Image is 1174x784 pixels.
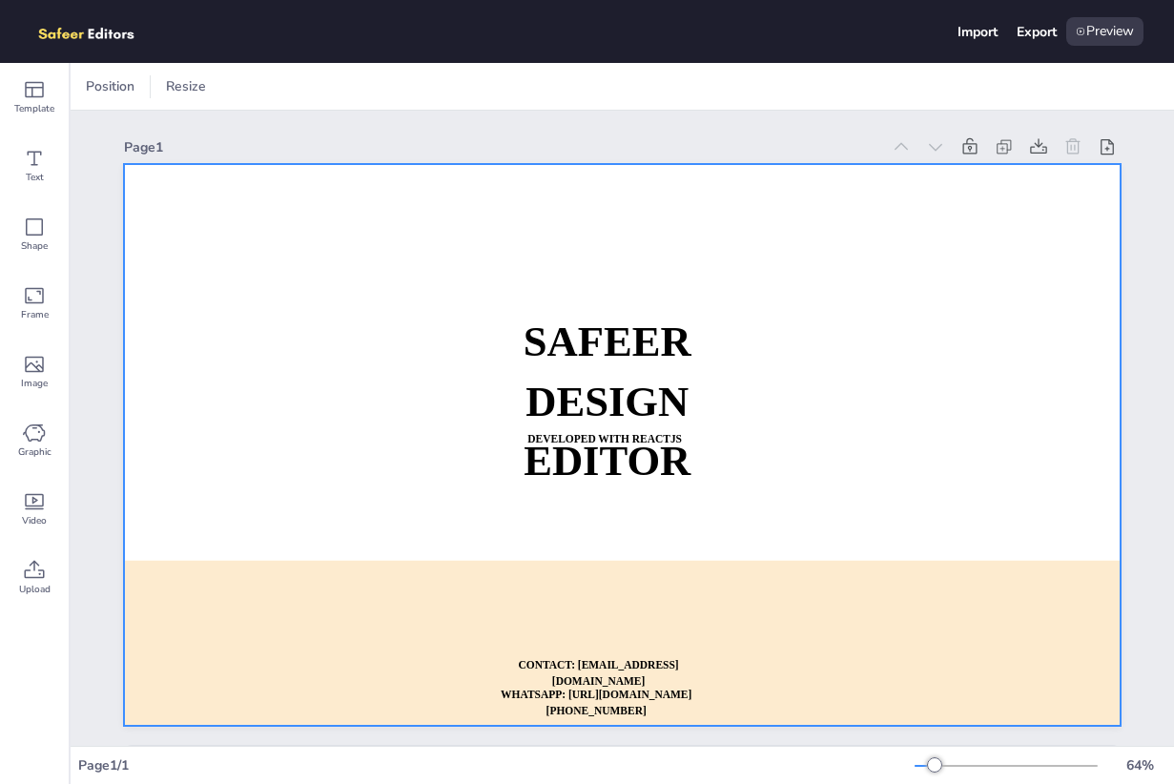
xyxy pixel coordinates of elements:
[21,238,48,254] span: Shape
[21,307,49,322] span: Frame
[19,582,51,597] span: Upload
[18,444,51,460] span: Graphic
[162,77,210,95] span: Resize
[124,138,880,156] div: Page 1
[518,658,678,687] strong: CONTACT: [EMAIL_ADDRESS][DOMAIN_NAME]
[524,378,690,484] strong: DESIGN EDITOR
[22,513,47,528] span: Video
[501,689,691,717] strong: WHATSAPP: [URL][DOMAIN_NAME][PHONE_NUMBER]
[1117,756,1163,774] div: 64 %
[21,376,48,391] span: Image
[124,745,1121,778] div: Add Page
[78,756,915,774] div: Page 1 / 1
[31,17,162,46] img: logo.png
[82,77,138,95] span: Position
[1017,23,1057,41] div: Export
[14,101,54,116] span: Template
[524,319,691,365] strong: SAFEER
[1066,17,1143,46] div: Preview
[958,23,998,41] div: Import
[26,170,44,185] span: Text
[527,433,682,445] strong: DEVELOPED WITH REACTJS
